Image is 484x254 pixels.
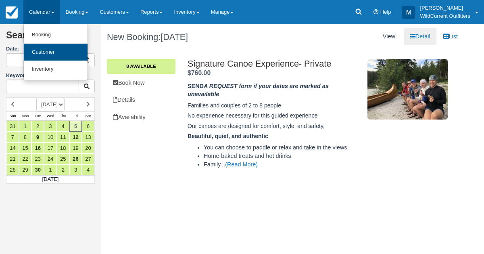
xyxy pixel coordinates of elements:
a: 14 [6,143,19,153]
a: Inventory [24,61,88,78]
div: M [402,6,415,19]
img: M10-6 [367,59,448,120]
a: Detail [404,28,436,45]
a: 29 [19,164,31,175]
th: Tue [31,111,44,120]
a: 20 [82,143,94,153]
a: 7 [6,132,19,143]
a: 4 [82,164,94,175]
i: Help [373,10,379,15]
a: 2 [57,164,69,175]
ul: Calendar [23,24,88,80]
th: Thu [57,111,69,120]
h1: New Booking: [107,32,276,42]
a: 21 [6,153,19,164]
a: 13 [82,132,94,143]
a: 9 [31,132,44,143]
a: Booking [24,26,88,44]
li: Home-baked treats and hot drinks [204,152,361,160]
a: 25 [57,153,69,164]
a: 23 [31,153,44,164]
h2: Signature Canoe Experience- Private [188,59,361,69]
a: 26 [69,153,82,164]
a: 8 Available [107,59,175,73]
em: A REQUEST form if your dates are marked as unavailable [188,83,329,98]
span: [DATE] [161,32,188,42]
img: checkfront-main-nav-mini-logo.png [6,6,18,19]
th: Mon [19,111,31,120]
a: 1 [19,121,31,132]
a: (Read More) [225,161,258,168]
a: 4 [57,121,69,132]
th: Fri [69,111,82,120]
button: Keyword Search [79,80,95,93]
a: 17 [44,143,56,153]
a: 2 [31,121,44,132]
a: 1 [44,164,56,175]
a: 31 [6,121,19,132]
span: $760.00 [188,69,211,76]
th: Sun [6,111,19,120]
h5: No experience necessary for this guided experience [188,113,361,119]
th: Sat [82,111,94,120]
a: 12 [69,132,82,143]
a: 19 [69,143,82,153]
a: 5 [69,121,82,132]
a: 10 [44,132,56,143]
a: 27 [82,153,94,164]
p: [PERSON_NAME] [420,4,470,12]
a: 3 [44,121,56,132]
a: Details [107,92,175,108]
li: Family... [204,160,361,169]
li: View: [377,28,403,45]
label: Date: [6,45,95,53]
a: 18 [57,143,69,153]
a: 15 [19,143,31,153]
h2: Search [6,30,95,45]
a: 28 [6,164,19,175]
li: You can choose to paddle or relax and take in the views [204,143,361,152]
a: Availability [107,109,175,126]
a: 16 [31,143,44,153]
a: Customer [24,44,88,61]
td: [DATE] [6,175,95,183]
h5: Families and couples of 2 to 8 people [188,103,361,109]
p: WildCurrent Outfitters [420,12,470,20]
a: 8 [19,132,31,143]
label: Keyword [6,72,28,78]
th: Wed [44,111,56,120]
h5: Our canoes are designed for comfort, style, and safety, [188,123,361,129]
a: 30 [31,164,44,175]
a: 6 [82,121,94,132]
a: 24 [44,153,56,164]
strong: Price: $760 [188,69,211,76]
strong: Beautiful, quiet, and authentic [188,133,268,139]
a: 3 [69,164,82,175]
strong: SEND [188,83,329,98]
a: Book Now [107,75,175,91]
a: 11 [57,132,69,143]
span: Help [380,9,391,15]
a: 22 [19,153,31,164]
a: List [437,28,464,45]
